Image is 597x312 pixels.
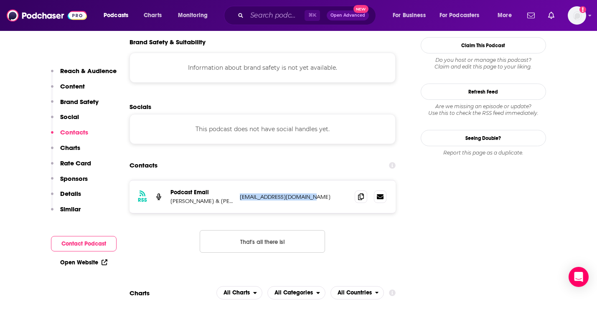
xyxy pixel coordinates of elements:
p: [EMAIL_ADDRESS][DOMAIN_NAME] [240,193,348,200]
h2: Charts [130,289,150,297]
span: All Charts [224,290,250,296]
p: Contacts [60,128,88,136]
button: open menu [267,286,325,299]
input: Search podcasts, credits, & more... [247,9,305,22]
button: Social [51,113,79,128]
p: Podcast Email [170,189,233,196]
h2: Contacts [130,157,158,173]
span: More [498,10,512,21]
button: Rate Card [51,159,91,175]
span: For Business [393,10,426,21]
a: Open Website [60,259,107,266]
div: Information about brand safety is not yet available. [130,53,396,83]
span: ⌘ K [305,10,320,21]
p: Sponsors [60,175,88,183]
button: Claim This Podcast [421,37,546,53]
span: Open Advanced [330,13,365,18]
span: Podcasts [104,10,128,21]
button: Details [51,190,81,205]
button: Contacts [51,128,88,144]
button: open menu [492,9,522,22]
p: Content [60,82,85,90]
button: open menu [172,9,218,22]
div: Open Intercom Messenger [569,267,589,287]
span: All Countries [338,290,372,296]
a: Seeing Double? [421,130,546,146]
p: Social [60,113,79,121]
h2: Platforms [216,286,262,299]
button: Similar [51,205,81,221]
span: Charts [144,10,162,21]
a: Charts [138,9,167,22]
button: open menu [98,9,139,22]
div: Claim and edit this page to your liking. [421,57,546,70]
a: Show notifications dropdown [545,8,558,23]
button: Content [51,82,85,98]
div: This podcast does not have social handles yet. [130,114,396,144]
button: Brand Safety [51,98,99,113]
button: Open AdvancedNew [327,10,369,20]
button: Show profile menu [568,6,586,25]
button: Sponsors [51,175,88,190]
div: Are we missing an episode or update? Use this to check the RSS feed immediately. [421,103,546,117]
span: All Categories [274,290,313,296]
p: [PERSON_NAME] & [PERSON_NAME] [170,198,233,205]
span: Monitoring [178,10,208,21]
h3: RSS [138,197,147,203]
div: Report this page as a duplicate. [421,150,546,156]
p: Brand Safety [60,98,99,106]
svg: Add a profile image [579,6,586,13]
button: Nothing here. [200,230,325,253]
button: Reach & Audience [51,67,117,82]
span: Logged in as KevinZ [568,6,586,25]
button: open menu [387,9,436,22]
h2: Countries [330,286,384,299]
p: Charts [60,144,80,152]
p: Reach & Audience [60,67,117,75]
a: Show notifications dropdown [524,8,538,23]
button: Refresh Feed [421,84,546,100]
button: open menu [216,286,262,299]
p: Similar [60,205,81,213]
span: For Podcasters [439,10,480,21]
h2: Categories [267,286,325,299]
button: Charts [51,144,80,159]
h2: Brand Safety & Suitability [130,38,206,46]
p: Details [60,190,81,198]
img: Podchaser - Follow, Share and Rate Podcasts [7,8,87,23]
button: Contact Podcast [51,236,117,251]
span: New [353,5,368,13]
h2: Socials [130,103,396,111]
img: User Profile [568,6,586,25]
span: Do you host or manage this podcast? [421,57,546,63]
p: Rate Card [60,159,91,167]
button: open menu [330,286,384,299]
div: Search podcasts, credits, & more... [232,6,384,25]
button: open menu [434,9,492,22]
